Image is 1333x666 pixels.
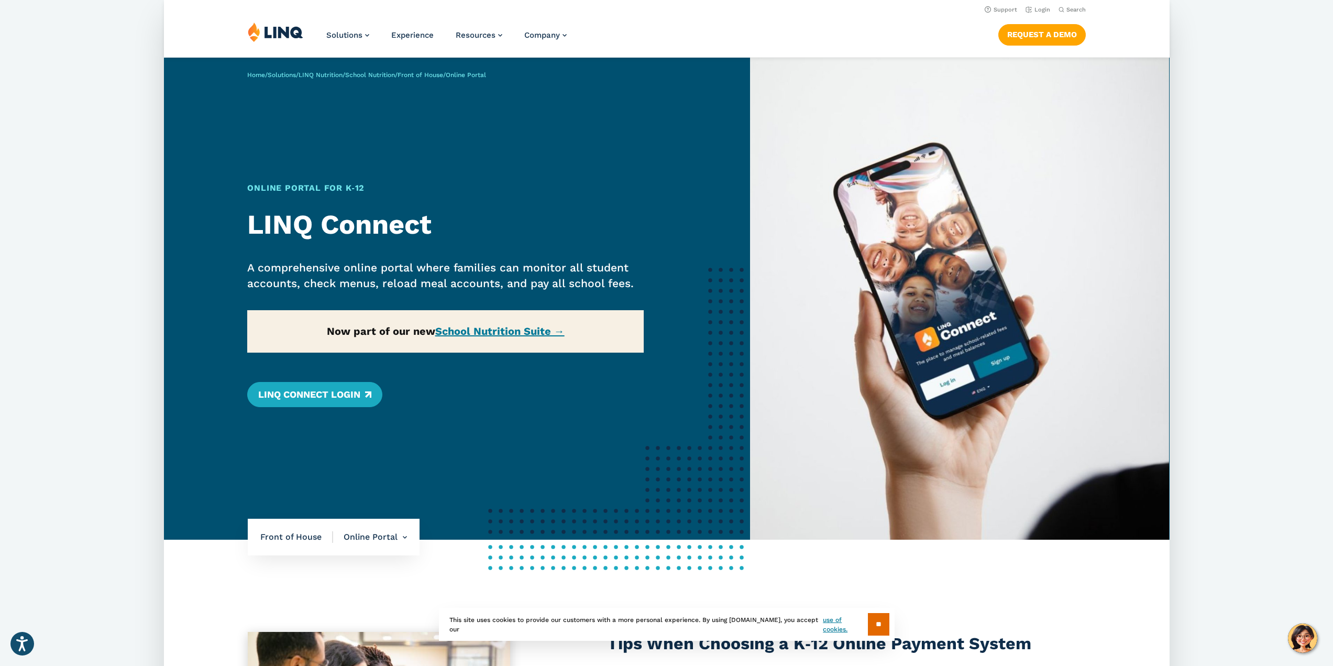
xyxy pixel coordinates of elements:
span: Front of House [260,531,333,543]
a: use of cookies. [823,615,867,634]
span: Solutions [326,30,362,40]
a: LINQ Nutrition [299,71,343,79]
nav: Primary Navigation [326,22,567,57]
nav: Utility Navigation [164,3,1170,15]
div: This site uses cookies to provide our customers with a more personal experience. By using [DOMAIN... [439,608,895,641]
a: Experience [391,30,434,40]
nav: Button Navigation [998,22,1085,45]
a: Request a Demo [998,24,1085,45]
button: Hello, have a question? Let’s chat. [1288,624,1317,653]
a: Home [247,71,265,79]
p: A comprehensive online portal where families can monitor all student accounts, check menus, reloa... [247,260,644,291]
strong: Now part of our new [327,325,565,337]
a: Solutions [268,71,296,79]
li: Online Portal [333,519,407,555]
span: Search [1066,6,1085,13]
span: Company [524,30,560,40]
strong: LINQ Connect [247,209,432,241]
a: LINQ Connect Login [247,382,382,407]
button: Open Search Bar [1058,6,1085,14]
a: Login [1025,6,1050,13]
a: Support [984,6,1017,13]
span: / / / / / [247,71,486,79]
span: Resources [456,30,495,40]
a: Front of House [398,71,443,79]
a: School Nutrition Suite → [435,325,565,337]
a: Resources [456,30,502,40]
a: School Nutrition [345,71,395,79]
a: Solutions [326,30,369,40]
img: LINQ | K‑12 Software [248,22,303,42]
a: Company [524,30,567,40]
span: Online Portal [446,71,486,79]
h1: Online Portal for K‑12 [247,182,644,194]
